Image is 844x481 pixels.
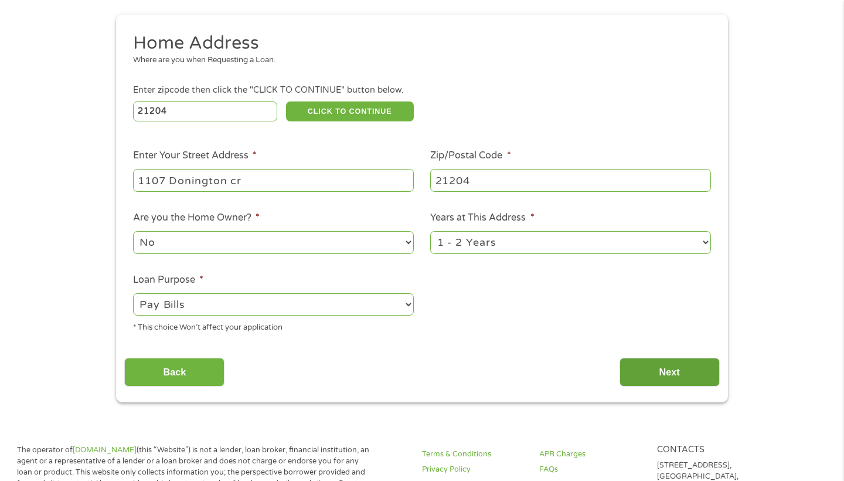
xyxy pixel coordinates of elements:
button: CLICK TO CONTINUE [286,101,414,121]
label: Loan Purpose [133,274,203,286]
label: Years at This Address [430,212,534,224]
input: Enter Zipcode (e.g 01510) [133,101,278,121]
h4: Contacts [657,445,774,456]
div: Enter zipcode then click the "CLICK TO CONTINUE" button below. [133,84,711,97]
h2: Home Address [133,32,703,55]
div: Where are you when Requesting a Loan. [133,55,703,66]
input: Next [620,358,720,387]
label: Are you the Home Owner? [133,212,260,224]
label: Zip/Postal Code [430,150,511,162]
a: APR Charges [539,449,656,460]
a: Terms & Conditions [422,449,539,460]
input: Back [124,358,224,387]
a: Privacy Policy [422,464,539,475]
div: * This choice Won’t affect your application [133,318,414,334]
a: FAQs [539,464,656,475]
input: 1 Main Street [133,169,414,191]
label: Enter Your Street Address [133,150,257,162]
a: [DOMAIN_NAME] [73,445,137,455]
